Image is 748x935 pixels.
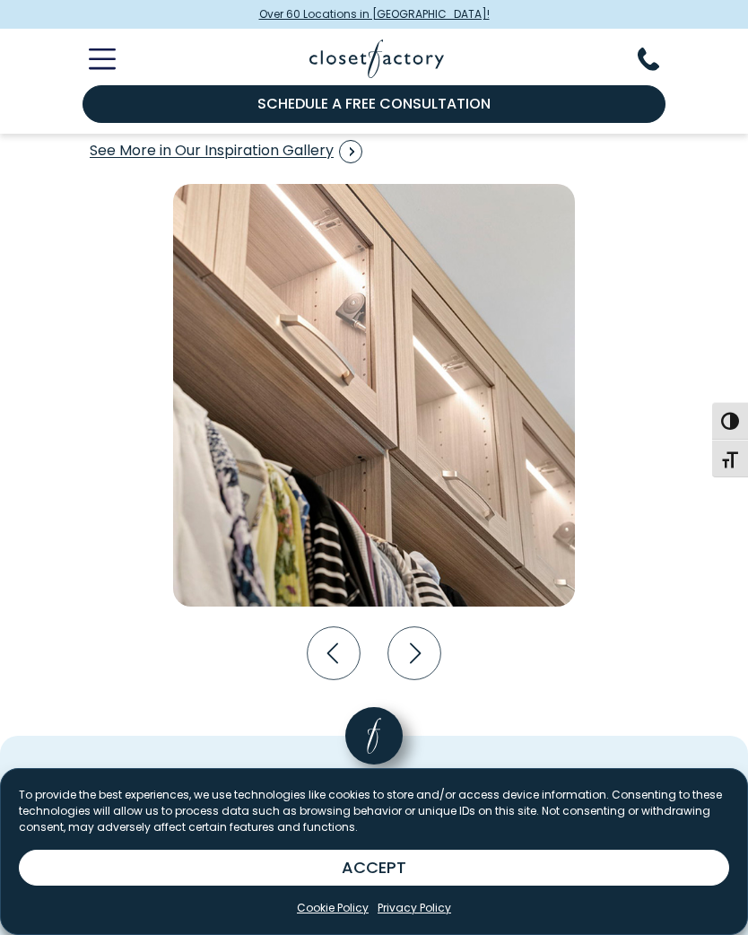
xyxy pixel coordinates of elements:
[301,621,366,686] button: Previous slide
[19,850,729,886] button: ACCEPT
[309,39,444,78] img: Closet Factory Logo
[259,6,490,22] span: Over 60 Locations in [GEOGRAPHIC_DATA]!
[382,621,447,686] button: Next slide
[89,134,363,170] a: See More in Our Inspiration Gallery
[67,48,116,70] button: Toggle Mobile Menu
[712,402,748,440] button: Toggle High Contrast
[297,900,369,916] a: Cookie Policy
[90,140,362,163] span: See More in Our Inspiration Gallery
[83,85,665,123] a: Schedule a Free Consultation
[712,440,748,477] button: Toggle Font size
[19,787,729,835] p: To provide the best experiences, we use technologies like cookies to store and/or access device i...
[638,48,681,71] button: Phone Number
[173,184,575,606] img: Overhead glass-front cabinets with built-in LED light strips above hanging wardrobe section in a ...
[378,900,451,916] a: Privacy Policy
